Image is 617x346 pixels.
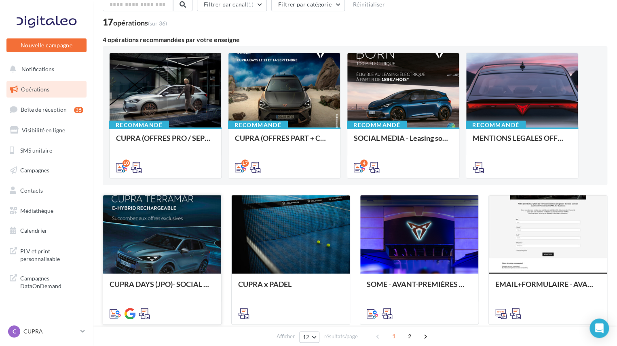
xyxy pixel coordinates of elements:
[123,159,130,167] div: 10
[5,142,88,159] a: SMS unitaire
[5,242,88,266] a: PLV et print personnalisable
[21,86,49,93] span: Opérations
[354,134,452,150] div: SOCIAL MEDIA - Leasing social électrique - CUPRA Born
[116,134,215,150] div: CUPRA (OFFRES PRO / SEPT) - SOCIAL MEDIA
[347,121,407,129] div: Recommandé
[21,66,54,72] span: Notifications
[5,162,88,179] a: Campagnes
[228,121,288,129] div: Recommandé
[13,327,16,335] span: C
[20,246,83,263] span: PLV et print personnalisable
[103,18,167,27] div: 17
[303,334,310,340] span: 12
[360,159,368,167] div: 4
[5,122,88,139] a: Visibilité en ligne
[103,36,607,43] div: 4 opérations recommandées par votre enseigne
[590,318,609,338] div: Open Intercom Messenger
[20,146,52,153] span: SMS unitaire
[23,327,77,335] p: CUPRA
[367,280,472,296] div: SOME - AVANT-PREMIÈRES CUPRA FOR BUSINESS (VENTES PRIVEES)
[247,1,254,8] span: (1)
[74,107,83,113] div: 35
[495,280,600,296] div: EMAIL+FORMULAIRE - AVANT-PREMIERES CUPRA FOR BUSINESS (VENTES PRIVEES)
[473,134,571,150] div: MENTIONS LEGALES OFFRES GENERIQUES PRESSE
[5,61,85,78] button: Notifications
[299,331,320,343] button: 12
[21,106,67,113] span: Boîte de réception
[20,207,53,214] span: Médiathèque
[5,101,88,118] a: Boîte de réception35
[5,81,88,98] a: Opérations
[6,324,87,339] a: C CUPRA
[109,121,169,129] div: Recommandé
[148,20,167,27] span: (sur 36)
[20,273,83,290] span: Campagnes DataOnDemand
[6,38,87,52] button: Nouvelle campagne
[466,121,526,129] div: Recommandé
[241,159,249,167] div: 17
[5,270,88,293] a: Campagnes DataOnDemand
[235,134,334,150] div: CUPRA (OFFRES PART + CUPRA DAYS / SEPT) - SOCIAL MEDIA
[387,330,400,343] span: 1
[113,19,167,26] div: opérations
[238,280,343,296] div: CUPRA x PADEL
[277,333,295,340] span: Afficher
[324,333,357,340] span: résultats/page
[20,187,43,194] span: Contacts
[5,222,88,239] a: Calendrier
[22,127,65,134] span: Visibilité en ligne
[110,280,215,296] div: CUPRA DAYS (JPO)- SOCIAL MEDIA
[5,202,88,219] a: Médiathèque
[5,182,88,199] a: Contacts
[403,330,416,343] span: 2
[20,227,47,234] span: Calendrier
[20,167,49,174] span: Campagnes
